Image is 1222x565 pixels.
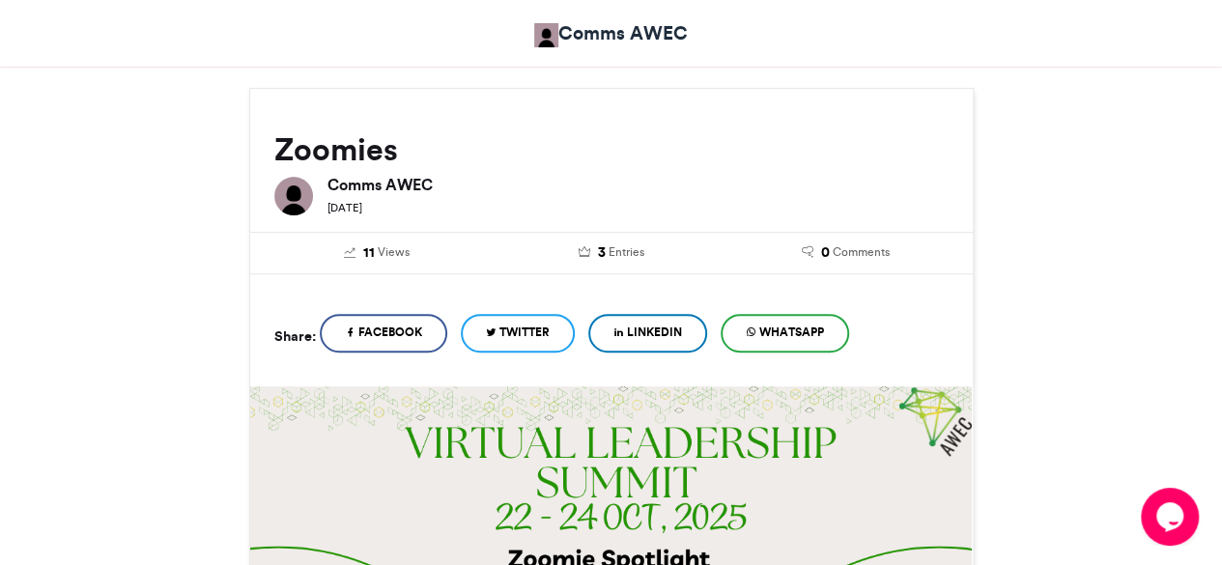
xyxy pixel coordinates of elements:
[821,242,830,264] span: 0
[461,314,575,353] a: Twitter
[327,201,362,214] small: [DATE]
[588,314,707,353] a: LinkedIn
[1141,488,1203,546] iframe: chat widget
[608,243,643,261] span: Entries
[534,23,558,47] img: Comms AWEC
[508,242,714,264] a: 3 Entries
[721,314,849,353] a: WhatsApp
[743,242,949,264] a: 0 Comments
[274,242,480,264] a: 11 Views
[274,324,316,349] h5: Share:
[378,243,410,261] span: Views
[833,243,890,261] span: Comments
[597,242,605,264] span: 3
[274,132,949,167] h2: Zoomies
[327,177,949,192] h6: Comms AWEC
[499,324,550,341] span: Twitter
[320,314,447,353] a: Facebook
[627,324,682,341] span: LinkedIn
[759,324,824,341] span: WhatsApp
[274,177,313,215] img: Comms AWEC
[534,19,688,47] a: Comms AWEC
[363,242,375,264] span: 11
[358,324,422,341] span: Facebook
